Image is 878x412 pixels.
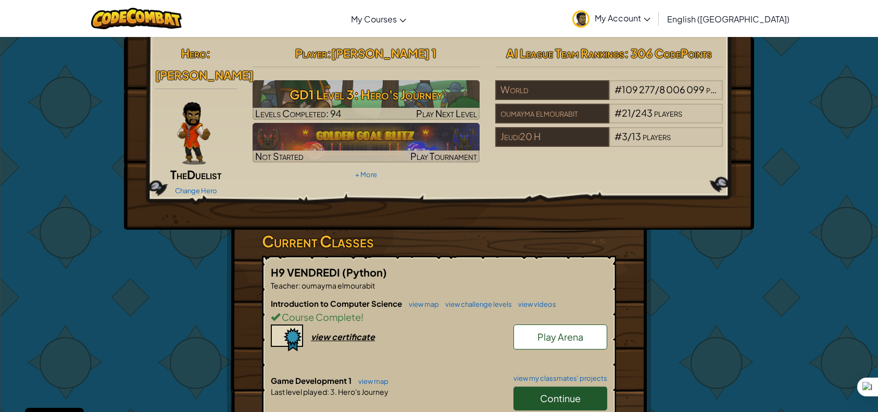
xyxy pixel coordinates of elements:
[353,377,388,385] a: view map
[622,83,655,95] span: 109 277
[331,46,436,60] span: [PERSON_NAME] 1
[404,300,439,308] a: view map
[654,107,682,119] span: players
[351,14,397,24] span: My Courses
[355,170,377,179] a: + More
[540,392,581,404] span: Continue
[170,167,187,182] span: The
[508,375,607,382] a: view my classmates' projects
[495,104,609,123] div: oumayma elmourabit
[513,300,556,308] a: view videos
[495,80,609,100] div: World
[346,5,411,33] a: My Courses
[280,311,361,323] span: Course Complete
[537,331,583,343] span: Play Arena
[337,387,388,396] span: Hero's Journey
[253,80,480,120] a: Play Next Level
[253,80,480,120] img: GD1 Level 3: Hero's Journey
[253,123,480,163] a: Not StartedPlay Tournament
[506,46,624,60] span: AI League Team Rankings
[643,130,671,142] span: players
[177,102,210,165] img: duelist-pose.png
[255,150,304,162] span: Not Started
[495,137,723,149] a: Jeudi20 H#3/13players
[628,130,632,142] span: /
[271,331,375,342] a: view certificate
[361,311,363,323] span: !
[155,68,254,82] span: [PERSON_NAME]
[495,90,723,102] a: World#109 277/8 006 099players
[262,230,616,253] h3: Current Classes
[271,281,298,290] span: Teacher
[632,130,641,142] span: 13
[572,10,589,28] img: avatar
[253,83,480,106] h3: GD1 Level 3: Hero's Journey
[342,266,387,279] span: (Python)
[631,107,635,119] span: /
[271,376,353,385] span: Game Development 1
[175,186,217,195] a: Change Hero
[187,167,221,182] span: Duelist
[440,300,512,308] a: view challenge levels
[329,387,337,396] span: 3.
[181,46,206,60] span: Hero
[495,127,609,147] div: Jeudi20 H
[614,107,622,119] span: #
[255,107,341,119] span: Levels Completed: 94
[706,83,734,95] span: players
[295,46,327,60] span: Player
[635,107,653,119] span: 243
[655,83,659,95] span: /
[662,5,795,33] a: English ([GEOGRAPHIC_DATA])
[327,387,329,396] span: :
[614,83,622,95] span: #
[271,298,404,308] span: Introduction to Computer Science
[271,324,303,352] img: certificate-icon.png
[624,46,712,60] span: : 306 CodePoints
[622,130,628,142] span: 3
[495,114,723,126] a: oumayma elmourabit#21/243players
[595,13,650,23] span: My Account
[298,281,300,290] span: :
[667,14,789,24] span: English ([GEOGRAPHIC_DATA])
[410,150,477,162] span: Play Tournament
[300,281,375,290] span: oumayma elmourabit
[622,107,631,119] span: 21
[567,2,656,35] a: My Account
[91,8,182,29] img: CodeCombat logo
[311,331,375,342] div: view certificate
[271,266,342,279] span: H9 VENDREDI
[416,107,477,119] span: Play Next Level
[327,46,331,60] span: :
[614,130,622,142] span: #
[271,387,327,396] span: Last level played
[659,83,705,95] span: 8 006 099
[253,123,480,163] img: Golden Goal
[206,46,210,60] span: :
